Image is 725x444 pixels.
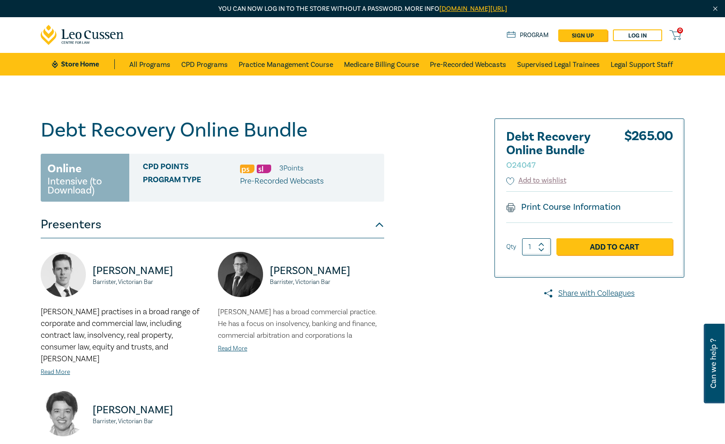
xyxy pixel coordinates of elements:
a: All Programs [129,53,170,76]
span: Can we help ? [709,329,718,398]
p: You can now log in to the store without a password. More info [41,4,684,14]
span: Program type [143,175,240,187]
a: Legal Support Staff [611,53,673,76]
img: https://s3.ap-southeast-2.amazonaws.com/leo-cussen-store-production-content/Contacts/Cameron%20Ch... [41,252,86,297]
a: Supervised Legal Trainees [517,53,600,76]
small: Intensive (to Download) [47,177,122,195]
a: [DOMAIN_NAME][URL] [439,5,507,13]
label: Qty [506,242,516,252]
a: Program [507,30,549,40]
img: https://s3.ap-southeast-2.amazonaws.com/leo-cussen-store-production-content/Contacts/Brenton%20De... [218,252,263,297]
a: Pre-Recorded Webcasts [430,53,506,76]
h3: Online [47,161,82,177]
div: $ 265.00 [624,130,673,175]
small: Barrister, Victorian Bar [93,279,207,285]
img: https://s3.ap-southeast-2.amazonaws.com/leo-cussen-store-production-content/Contacts/Kate%20Ander... [41,391,86,436]
a: Log in [613,29,662,41]
button: Add to wishlist [506,175,566,186]
button: Presenters [41,211,384,238]
img: Substantive Law [257,165,271,173]
p: [PERSON_NAME] [93,264,207,278]
a: Read More [41,368,70,376]
a: Print Course Information [506,201,621,213]
a: Practice Management Course [239,53,333,76]
span: [PERSON_NAME] has a broad commercial practice. He has a focus on insolvency, banking and finance,... [218,307,377,340]
a: CPD Programs [181,53,228,76]
a: Store Home [52,59,115,69]
p: [PERSON_NAME] [270,264,384,278]
h1: Debt Recovery Online Bundle [41,118,384,142]
a: Read More [218,345,247,353]
a: Share with Colleagues [494,288,684,299]
a: Add to Cart [556,238,673,255]
small: Barrister, Victorian Bar [270,279,384,285]
a: sign up [558,29,607,41]
img: Professional Skills [240,165,254,173]
a: Medicare Billing Course [344,53,419,76]
span: 0 [677,28,683,33]
span: CPD Points [143,162,240,174]
p: Pre-Recorded Webcasts [240,175,324,187]
h2: Debt Recovery Online Bundle [506,130,606,171]
p: [PERSON_NAME] [93,403,207,417]
img: Close [711,5,719,13]
small: Barrister, Victorian Bar [93,418,207,425]
input: 1 [522,238,551,255]
small: O24047 [506,160,536,170]
li: 3 Point s [279,162,303,174]
span: [PERSON_NAME] practises in a broad range of corporate and commercial law, including contract law,... [41,307,199,364]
